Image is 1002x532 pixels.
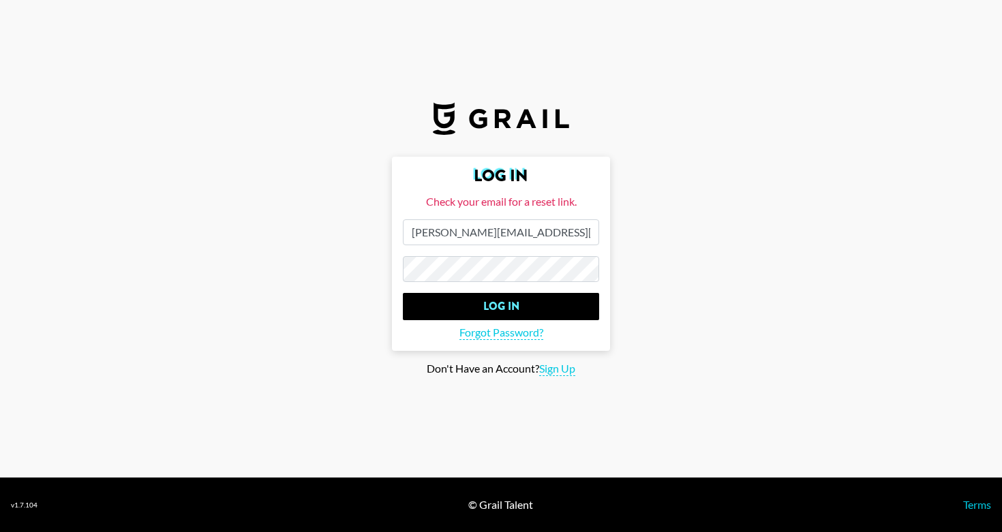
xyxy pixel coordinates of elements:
[459,326,543,340] span: Forgot Password?
[403,293,599,320] input: Log In
[468,498,533,512] div: © Grail Talent
[11,501,37,510] div: v 1.7.104
[403,219,599,245] input: Email
[963,498,991,511] a: Terms
[433,102,569,135] img: Grail Talent Logo
[11,362,991,376] div: Don't Have an Account?
[403,195,599,208] div: Check your email for a reset link.
[539,362,575,376] span: Sign Up
[403,168,599,184] h2: Log In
